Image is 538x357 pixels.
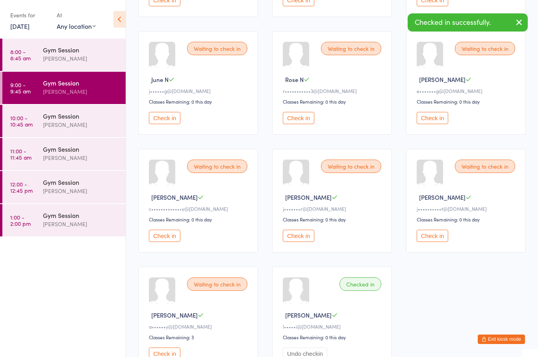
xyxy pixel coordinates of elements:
[43,153,119,162] div: [PERSON_NAME]
[43,186,119,195] div: [PERSON_NAME]
[149,112,180,124] button: Check in
[455,160,515,173] div: Waiting to check in
[149,98,250,105] div: Classes Remaining: 0 this day
[283,216,384,223] div: Classes Remaining: 0 this day
[149,334,250,340] div: Classes Remaining: 3
[149,87,250,94] div: j••••••g@[DOMAIN_NAME]
[43,145,119,153] div: Gym Session
[283,112,314,124] button: Check in
[10,48,31,61] time: 8:00 - 8:45 am
[283,334,384,340] div: Classes Remaining: 0 this day
[2,138,126,170] a: 11:00 -11:45 amGym Session[PERSON_NAME]
[419,75,466,84] span: [PERSON_NAME]
[419,193,466,201] span: [PERSON_NAME]
[417,87,518,94] div: e•••••••g@[DOMAIN_NAME]
[2,204,126,236] a: 1:00 -2:00 pmGym Session[PERSON_NAME]
[417,205,518,212] div: j••••••••••t@[DOMAIN_NAME]
[43,45,119,54] div: Gym Session
[10,181,33,193] time: 12:00 - 12:45 pm
[283,323,384,330] div: l•••••i@[DOMAIN_NAME]
[43,54,119,63] div: [PERSON_NAME]
[149,323,250,330] div: a••••••y@[DOMAIN_NAME]
[10,9,49,22] div: Events for
[10,82,31,94] time: 9:00 - 9:45 am
[321,160,381,173] div: Waiting to check in
[187,160,247,173] div: Waiting to check in
[43,112,119,120] div: Gym Session
[43,87,119,96] div: [PERSON_NAME]
[10,148,32,160] time: 11:00 - 11:45 am
[2,39,126,71] a: 8:00 -8:45 amGym Session[PERSON_NAME]
[10,214,31,227] time: 1:00 - 2:00 pm
[339,277,381,291] div: Checked in
[283,87,384,94] div: r•••••••••••3@[DOMAIN_NAME]
[2,171,126,203] a: 12:00 -12:45 pmGym Session[PERSON_NAME]
[283,230,314,242] button: Check in
[408,13,528,32] div: Checked in successfully.
[417,98,518,105] div: Classes Remaining: 0 this day
[43,219,119,229] div: [PERSON_NAME]
[151,311,198,319] span: [PERSON_NAME]
[151,193,198,201] span: [PERSON_NAME]
[417,112,448,124] button: Check in
[283,98,384,105] div: Classes Remaining: 0 this day
[417,230,448,242] button: Check in
[10,115,33,127] time: 10:00 - 10:45 am
[285,193,332,201] span: [PERSON_NAME]
[149,205,250,212] div: c•••••••••••••y@[DOMAIN_NAME]
[149,230,180,242] button: Check in
[478,335,525,344] button: Exit kiosk mode
[43,120,119,129] div: [PERSON_NAME]
[187,277,247,291] div: Waiting to check in
[417,216,518,223] div: Classes Remaining: 0 this day
[321,42,381,55] div: Waiting to check in
[285,75,304,84] span: Rose N
[283,205,384,212] div: j•••••••r@[DOMAIN_NAME]
[43,78,119,87] div: Gym Session
[285,311,332,319] span: [PERSON_NAME]
[2,105,126,137] a: 10:00 -10:45 amGym Session[PERSON_NAME]
[455,42,515,55] div: Waiting to check in
[149,216,250,223] div: Classes Remaining: 0 this day
[187,42,247,55] div: Waiting to check in
[57,22,96,30] div: Any location
[43,211,119,219] div: Gym Session
[2,72,126,104] a: 9:00 -9:45 amGym Session[PERSON_NAME]
[43,178,119,186] div: Gym Session
[151,75,169,84] span: June N
[57,9,96,22] div: At
[10,22,30,30] a: [DATE]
